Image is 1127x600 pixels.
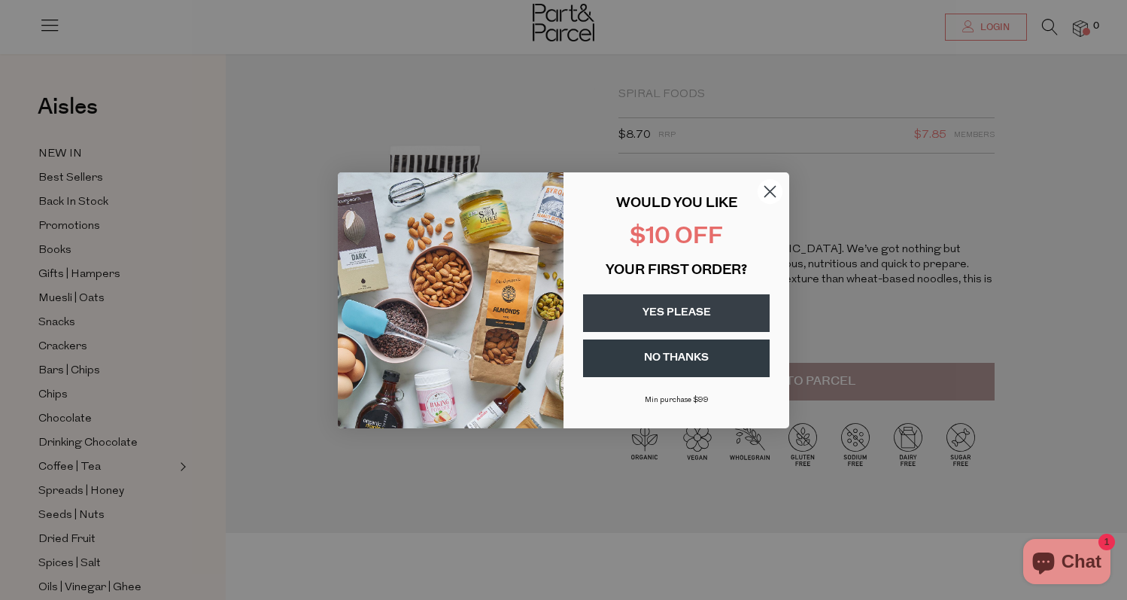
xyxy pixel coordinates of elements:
[338,172,563,428] img: 43fba0fb-7538-40bc-babb-ffb1a4d097bc.jpeg
[616,197,737,211] span: WOULD YOU LIKE
[645,396,709,404] span: Min purchase $99
[757,178,783,205] button: Close dialog
[583,340,770,377] button: NO THANKS
[1019,539,1115,588] inbox-online-store-chat: Shopify online store chat
[583,294,770,332] button: YES PLEASE
[606,264,747,278] span: YOUR FIRST ORDER?
[630,226,723,249] span: $10 OFF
